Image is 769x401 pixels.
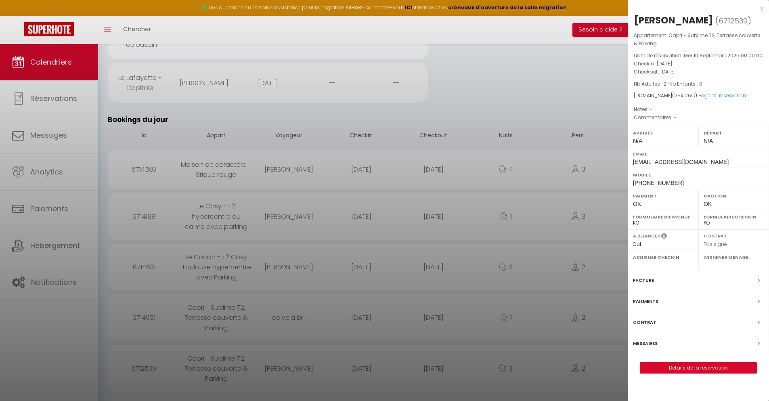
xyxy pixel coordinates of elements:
div: [DOMAIN_NAME] [634,92,763,100]
label: Assigner Checkin [633,253,693,261]
label: Formulaire Bienvenue [633,213,693,221]
button: Détails de la réservation [640,362,757,374]
span: Capri - Sublime T2, Terrasse couverte & Parking [634,32,760,47]
label: Facture [633,276,654,285]
label: Messages [633,339,658,348]
span: Pas signé [704,241,727,248]
span: N/A [704,138,713,144]
span: ( €) [672,92,697,99]
i: Sélectionner OUI si vous souhaiter envoyer les séquences de messages post-checkout [661,233,667,241]
div: [PERSON_NAME] [634,14,713,27]
p: - [634,80,763,88]
p: Appartement : [634,31,763,48]
label: Contrat [704,233,727,238]
span: Nb Enfants : 0 [669,80,702,87]
span: OK [633,201,641,207]
label: Mobile [633,171,764,179]
label: Formulaire Checkin [704,213,764,221]
a: Page de réservation [698,92,746,99]
span: N/A [633,138,642,144]
span: [DATE] [656,60,673,67]
button: Ouvrir le widget de chat LiveChat [6,3,31,27]
span: OK [704,201,712,207]
span: [EMAIL_ADDRESS][DOMAIN_NAME] [633,159,729,165]
label: A relancer [633,233,660,239]
label: Paiements [633,297,658,306]
label: Départ [704,129,764,137]
span: [DATE] [660,68,676,75]
p: Date de réservation : [634,52,763,60]
label: Contrat [633,318,656,327]
label: Arrivée [633,129,693,137]
label: Paiement [633,192,693,200]
p: Checkin : [634,60,763,68]
div: x [628,4,763,14]
p: Commentaires : [634,113,763,122]
span: - [650,106,653,113]
p: Checkout : [634,68,763,76]
span: - [674,114,677,121]
label: Assigner Menage [704,253,764,261]
span: Nb Adultes : 2 [634,80,666,87]
span: ( ) [715,15,751,26]
span: [PHONE_NUMBER] [633,180,684,186]
span: 254.26 [674,92,691,99]
span: 6712539 [719,16,748,26]
a: Détails de la réservation [640,363,756,373]
label: Caution [704,192,764,200]
label: Email [633,150,764,158]
p: Notes : [634,105,763,113]
span: Mer 10 Septembre 2025 00:00:00 [684,52,763,59]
